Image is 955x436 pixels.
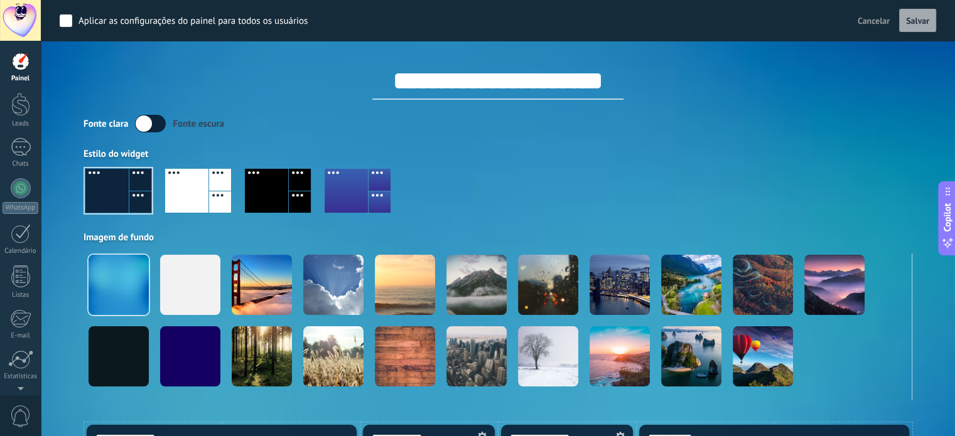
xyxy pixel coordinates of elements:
[173,118,224,130] div: Fonte escura
[906,16,929,25] span: Salvar
[941,203,954,231] span: Copilot
[899,9,936,33] button: Salvar
[3,120,39,128] div: Leads
[853,11,895,30] button: Cancelar
[3,160,39,168] div: Chats
[3,247,39,255] div: Calendário
[3,373,39,381] div: Estatísticas
[3,75,39,83] div: Painel
[3,332,39,340] div: E-mail
[84,148,912,160] div: Estilo do widget
[3,291,39,299] div: Listas
[3,202,38,214] div: WhatsApp
[84,118,128,130] div: Fonte clara
[858,15,890,26] span: Cancelar
[78,15,308,28] div: Aplicar as configurações do painel para todos os usuários
[84,231,912,243] div: Imagem de fundo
